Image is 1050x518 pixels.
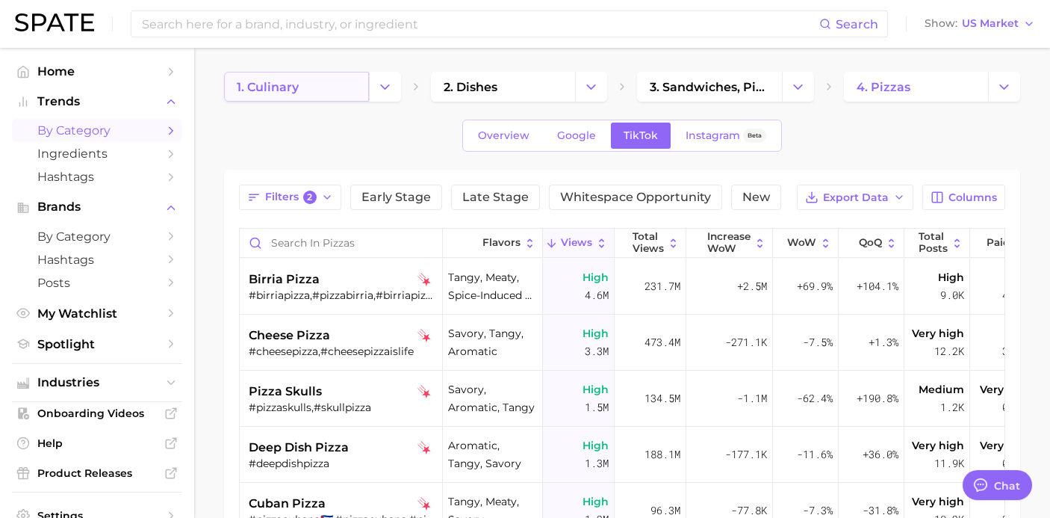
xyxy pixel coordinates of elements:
[904,229,970,258] button: Total Posts
[737,389,767,407] span: -1.1m
[37,276,157,290] span: Posts
[249,401,437,414] div: #pizzaskulls,#skullpizza
[249,457,437,470] div: #deepdishpizza
[431,72,576,102] a: 2. dishes
[922,185,1005,210] button: Columns
[37,466,157,480] span: Product Releases
[12,165,182,188] a: Hashtags
[465,123,542,149] a: Overview
[583,493,609,511] span: High
[912,437,964,454] span: Very high
[748,129,762,142] span: Beta
[633,231,664,254] span: Total Views
[448,324,537,360] span: savory, tangy, aromatic
[857,277,898,295] span: +104.1%
[12,90,182,113] button: Trends
[644,277,680,295] span: 231.7m
[686,129,740,142] span: Instagram
[544,123,609,149] a: Google
[560,191,711,203] span: Whitespace Opportunity
[585,286,609,304] span: 4.6m
[987,237,1010,249] span: Paid
[948,191,997,204] span: Columns
[462,191,529,203] span: Late Stage
[240,315,1031,371] button: cheese pizzatiktok falling star#cheesepizza,#cheesepizzaislifesavory, tangy, aromaticHigh3.3m473....
[140,11,819,37] input: Search here for a brand, industry, or ingredient
[1002,454,1026,472] span: 0.1%
[239,185,341,210] button: Filters2
[725,445,767,463] span: -177.1k
[912,324,964,342] span: Very high
[240,229,442,257] input: Search in pizzas
[583,324,609,342] span: High
[249,345,437,358] div: #cheesepizza,#cheesepizzaislife
[249,495,326,513] span: cuban pizza
[1002,286,1026,304] span: 4.1%
[962,19,1019,28] span: US Market
[37,200,157,214] span: Brands
[644,389,680,407] span: 134.5m
[585,454,609,472] span: 1.3m
[797,185,913,210] button: Export Data
[585,398,609,416] span: 1.5m
[37,170,157,184] span: Hashtags
[839,229,904,258] button: QoQ
[12,271,182,295] a: Posts
[37,229,157,244] span: by Category
[37,147,157,161] span: Ingredients
[448,268,537,304] span: tangy, meaty, spice-induced pungency
[240,259,1031,315] button: birria pizzatiktok falling star#birriapizza,#pizzabirria,#birriapizzastangy, meaty, spice-induced...
[1002,342,1026,360] span: 3.8%
[369,72,401,102] button: Change Category
[12,302,182,325] a: My Watchlist
[650,80,769,94] span: 3. sandwiches, pizzas & tortilla dishes
[478,129,529,142] span: Overview
[934,342,964,360] span: 12.2k
[37,437,157,450] span: Help
[249,271,320,289] span: birria pizza
[1004,268,1026,286] span: Low
[37,407,157,420] span: Onboarding Videos
[224,72,369,102] a: 1. culinary
[37,376,157,389] span: Industries
[15,13,94,31] img: SPATE
[1004,493,1026,511] span: Low
[782,72,814,102] button: Change Category
[12,371,182,394] button: Industries
[644,333,680,351] span: 473.4m
[938,268,964,286] span: High
[37,337,157,351] span: Spotlight
[443,229,543,258] button: Flavors
[980,380,1026,398] span: Very low
[482,237,521,249] span: Flavors
[12,60,182,83] a: Home
[940,398,964,416] span: 1.2k
[919,380,964,398] span: Medium
[797,389,833,407] span: -62.4%
[37,95,157,108] span: Trends
[1004,324,1026,342] span: Low
[844,72,989,102] a: 4. pizzas
[686,229,773,258] button: Increase WoW
[919,231,948,254] span: Total Posts
[773,229,839,258] button: WoW
[12,462,182,484] a: Product Releases
[859,237,882,249] span: QoQ
[583,268,609,286] span: High
[673,123,779,149] a: InstagramBeta
[240,371,1031,427] button: pizza skullstiktok falling star#pizzaskulls,#skullpizzasavory, aromatic, tangyHigh1.5m134.5m-1.1m...
[249,289,437,302] div: #birriapizza,#pizzabirria,#birriapizzas
[249,383,322,401] span: pizza skulls
[644,445,680,463] span: 188.1m
[836,17,878,31] span: Search
[237,80,299,94] span: 1. culinary
[624,129,658,142] span: TikTok
[417,385,431,398] img: tiktok falling star
[543,229,615,258] button: Views
[557,129,596,142] span: Google
[583,380,609,398] span: High
[925,19,957,28] span: Show
[12,333,182,356] a: Spotlight
[583,437,609,454] span: High
[823,191,889,204] span: Export Data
